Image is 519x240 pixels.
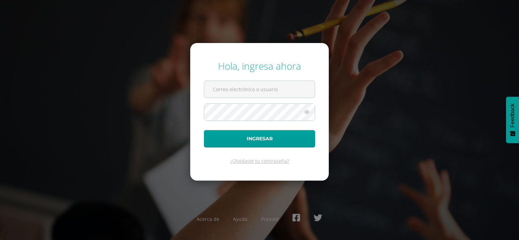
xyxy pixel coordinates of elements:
[509,103,516,127] span: Feedback
[204,59,315,72] div: Hola, ingresa ahora
[506,97,519,143] button: Feedback - Mostrar encuesta
[230,158,289,164] a: ¿Olvidaste tu contraseña?
[261,216,279,222] a: Presskit
[204,130,315,147] button: Ingresar
[197,216,219,222] a: Acerca de
[233,216,247,222] a: Ayuda
[204,81,315,98] input: Correo electrónico o usuario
